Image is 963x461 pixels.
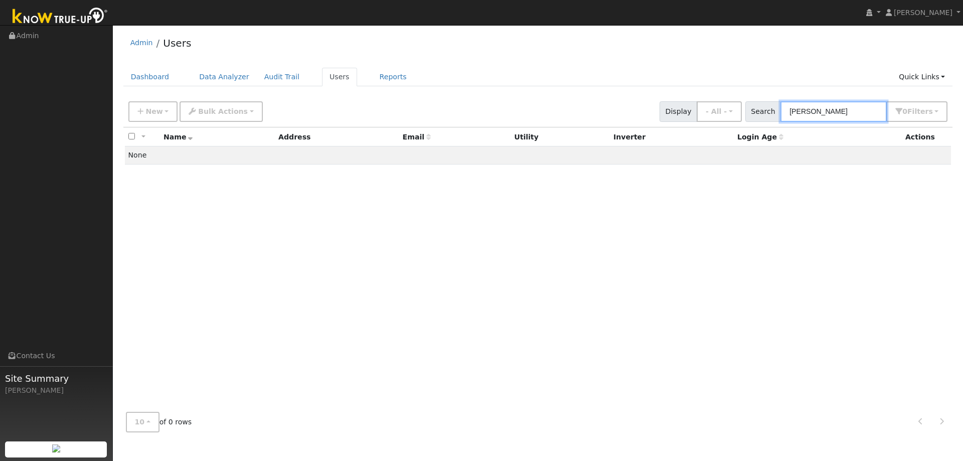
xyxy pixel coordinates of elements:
span: Name [164,133,193,141]
button: 10 [126,412,159,432]
a: Data Analyzer [192,68,257,86]
a: Users [322,68,357,86]
span: of 0 rows [126,412,192,432]
span: Filter [907,107,933,115]
div: [PERSON_NAME] [5,385,107,396]
span: New [145,107,163,115]
a: Quick Links [891,68,952,86]
span: [PERSON_NAME] [894,9,952,17]
span: Email [403,133,431,141]
div: Actions [905,132,947,142]
div: Utility [514,132,606,142]
a: Dashboard [123,68,177,86]
a: Admin [130,39,153,47]
span: Display [660,101,697,122]
span: 10 [135,418,145,426]
span: Days since last login [737,133,783,141]
div: Inverter [613,132,730,142]
a: Audit Trail [257,68,307,86]
button: Bulk Actions [180,101,262,122]
span: Bulk Actions [198,107,248,115]
span: Search [745,101,781,122]
a: Reports [372,68,414,86]
span: s [928,107,932,115]
input: Search [780,101,887,122]
td: None [125,146,951,165]
div: Address [278,132,395,142]
span: Site Summary [5,372,107,385]
button: 0Filters [886,101,947,122]
img: Know True-Up [8,6,113,28]
a: Users [163,37,191,49]
img: retrieve [52,444,60,452]
button: - All - [697,101,742,122]
button: New [128,101,178,122]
